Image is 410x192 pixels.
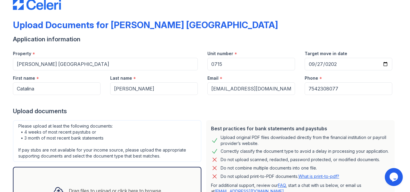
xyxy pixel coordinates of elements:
div: Please upload at least the following documents: • 4 weeks of most recent paystubs or • 3 month of... [13,120,201,162]
label: Unit number [207,51,233,57]
div: Upload documents [13,107,397,115]
div: Upload Documents for [PERSON_NAME] [GEOGRAPHIC_DATA] [13,19,278,30]
iframe: chat widget [385,168,404,186]
div: Do not combine multiple documents into one file. [221,164,317,172]
a: FAQ [278,183,286,188]
a: What is print-to-pdf? [298,174,339,179]
label: First name [13,75,35,81]
label: Last name [110,75,132,81]
div: Best practices for bank statements and paystubs [211,125,390,132]
p: Do not upload print-to-PDF documents. [221,173,339,179]
div: Upload original PDF files downloaded directly from the financial institution or payroll provider’... [221,134,390,146]
label: Email [207,75,219,81]
div: Application information [13,35,397,43]
label: Phone [305,75,318,81]
div: Do not upload scanned, redacted, password protected, or modified documents. [221,156,380,163]
label: Target move in date [305,51,347,57]
div: Correctly classify the document type to avoid a delay in processing your application. [221,148,389,155]
label: Property [13,51,31,57]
